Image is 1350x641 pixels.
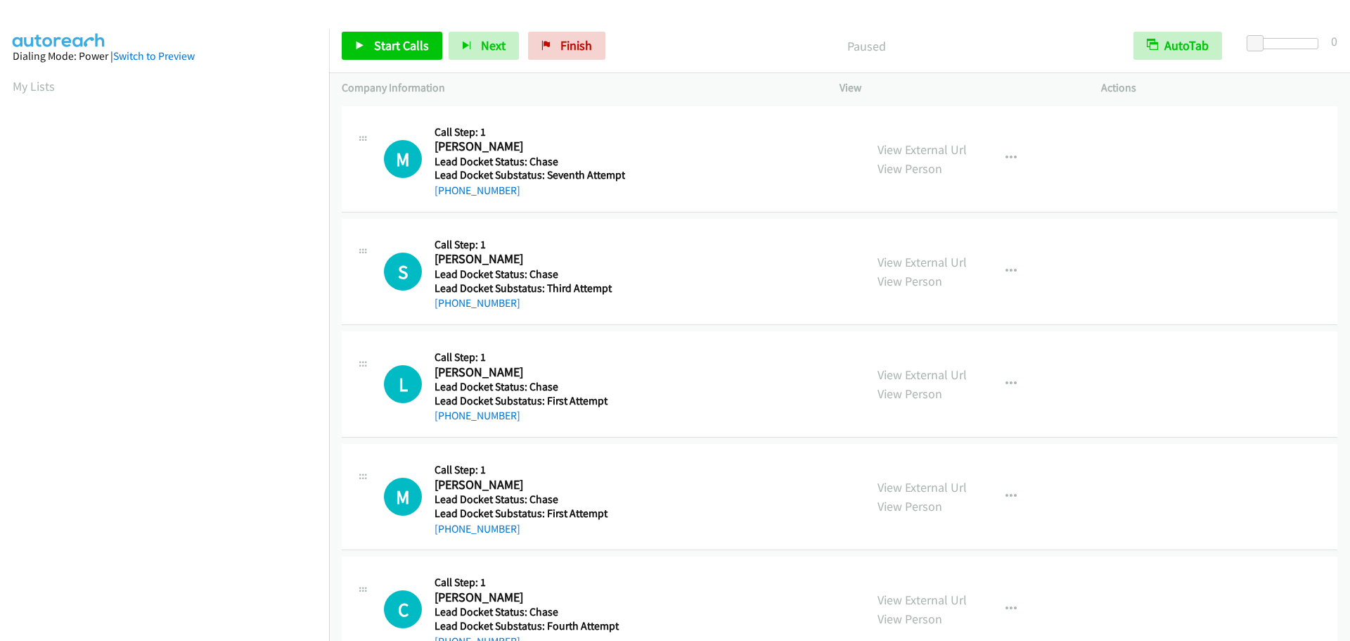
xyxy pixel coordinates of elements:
[435,296,520,310] a: [PHONE_NUMBER]
[435,477,622,493] h2: [PERSON_NAME]
[449,32,519,60] button: Next
[435,364,622,381] h2: [PERSON_NAME]
[877,386,942,402] a: View Person
[384,478,422,516] h1: M
[374,37,429,53] span: Start Calls
[435,394,622,408] h5: Lead Docket Substatus: First Attempt
[435,139,622,155] h2: [PERSON_NAME]
[435,605,622,619] h5: Lead Docket Status: Chase
[13,48,316,65] div: Dialing Mode: Power |
[435,267,622,281] h5: Lead Docket Status: Chase
[1101,80,1337,96] p: Actions
[435,155,625,169] h5: Lead Docket Status: Chase
[384,365,422,403] div: The call is yet to be attempted
[435,168,625,182] h5: Lead Docket Substatus: Seventh Attempt
[435,350,622,364] h5: Call Step: 1
[113,49,195,63] a: Switch to Preview
[435,409,520,422] a: [PHONE_NUMBER]
[435,493,622,507] h5: Lead Docket Status: Chase
[384,140,422,178] h1: M
[384,590,422,628] div: The call is yet to be attempted
[877,273,942,289] a: View Person
[435,281,622,296] h5: Lead Docket Substatus: Third Attempt
[384,590,422,628] h1: C
[342,80,814,96] p: Company Information
[342,32,442,60] a: Start Calls
[877,141,967,158] a: View External Url
[384,253,422,291] h1: S
[435,619,622,633] h5: Lead Docket Substatus: Fourth Attempt
[481,37,506,53] span: Next
[528,32,605,60] a: Finish
[877,498,942,514] a: View Person
[877,592,967,608] a: View External Url
[877,254,967,270] a: View External Url
[13,78,55,94] a: My Lists
[384,478,422,516] div: The call is yet to be attempted
[384,365,422,403] h1: L
[435,576,622,590] h5: Call Step: 1
[435,463,622,477] h5: Call Step: 1
[877,611,942,627] a: View Person
[384,140,422,178] div: The call is yet to be attempted
[624,37,1108,56] p: Paused
[435,590,622,606] h2: [PERSON_NAME]
[877,160,942,177] a: View Person
[435,507,622,521] h5: Lead Docket Substatus: First Attempt
[435,184,520,197] a: [PHONE_NUMBER]
[435,380,622,394] h5: Lead Docket Status: Chase
[435,251,622,267] h2: [PERSON_NAME]
[435,125,625,139] h5: Call Step: 1
[877,367,967,383] a: View External Url
[1133,32,1222,60] button: AutoTab
[435,522,520,535] a: [PHONE_NUMBER]
[384,253,422,291] div: The call is yet to be attempted
[1254,38,1318,49] div: Delay between calls (in seconds)
[877,479,967,495] a: View External Url
[840,80,1076,96] p: View
[1331,32,1337,51] div: 0
[560,37,592,53] span: Finish
[435,238,622,252] h5: Call Step: 1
